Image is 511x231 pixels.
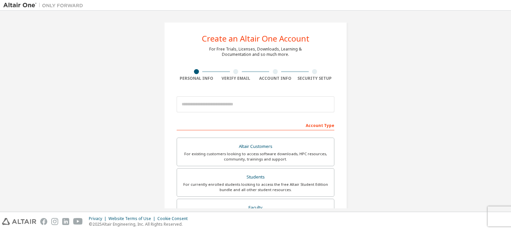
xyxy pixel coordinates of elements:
[255,76,295,81] div: Account Info
[181,182,330,192] div: For currently enrolled students looking to access the free Altair Student Edition bundle and all ...
[62,218,69,225] img: linkedin.svg
[181,142,330,151] div: Altair Customers
[89,216,108,221] div: Privacy
[295,76,335,81] div: Security Setup
[40,218,47,225] img: facebook.svg
[177,76,216,81] div: Personal Info
[51,218,58,225] img: instagram.svg
[2,218,36,225] img: altair_logo.svg
[73,218,83,225] img: youtube.svg
[108,216,157,221] div: Website Terms of Use
[157,216,192,221] div: Cookie Consent
[181,173,330,182] div: Students
[181,151,330,162] div: For existing customers looking to access software downloads, HPC resources, community, trainings ...
[3,2,86,9] img: Altair One
[89,221,192,227] p: © 2025 Altair Engineering, Inc. All Rights Reserved.
[202,35,309,43] div: Create an Altair One Account
[209,47,302,57] div: For Free Trials, Licenses, Downloads, Learning & Documentation and so much more.
[177,120,334,130] div: Account Type
[216,76,256,81] div: Verify Email
[181,203,330,212] div: Faculty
